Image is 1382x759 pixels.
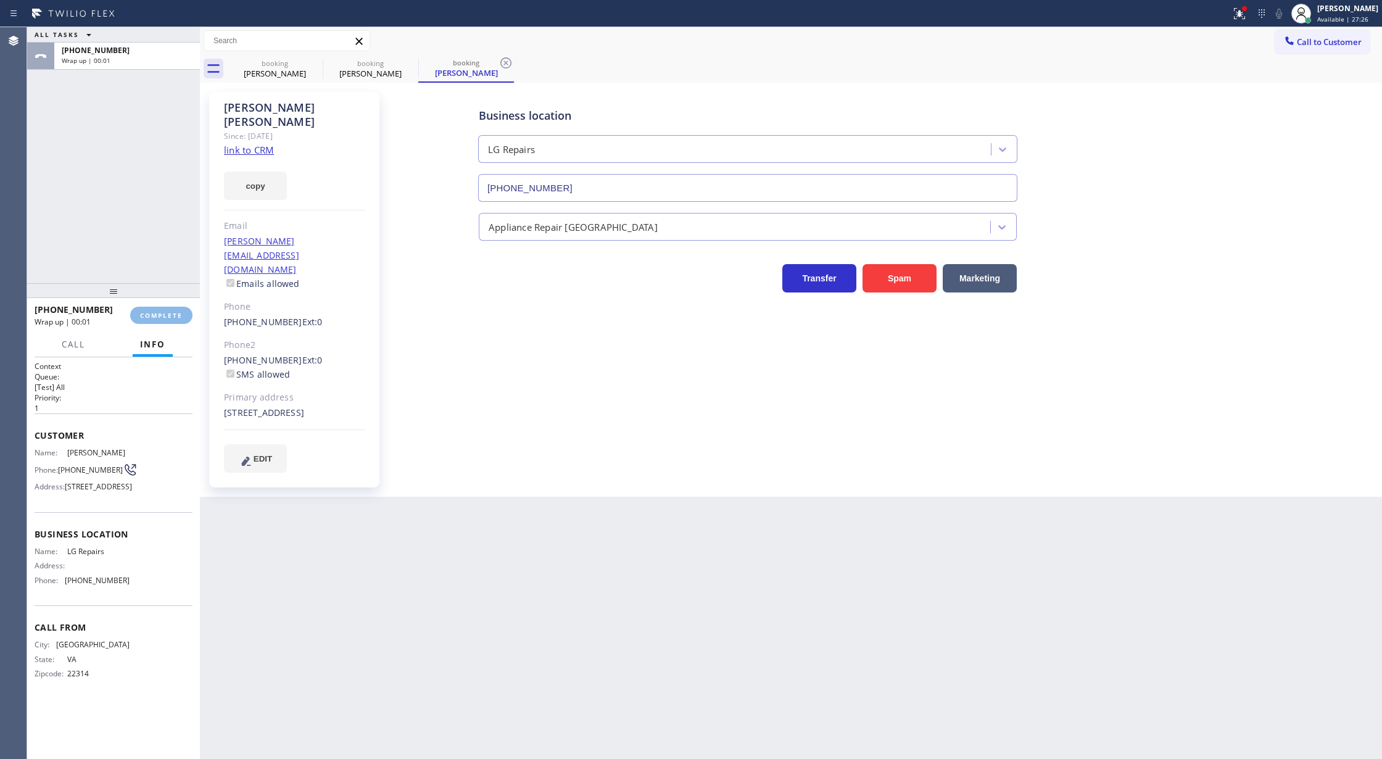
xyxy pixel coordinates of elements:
[133,333,173,357] button: Info
[224,219,365,233] div: Email
[35,361,192,371] h1: Context
[224,368,290,380] label: SMS allowed
[224,101,365,129] div: [PERSON_NAME] [PERSON_NAME]
[1275,30,1370,54] button: Call to Customer
[224,172,287,200] button: copy
[27,27,104,42] button: ALL TASKS
[62,45,130,56] span: [PHONE_NUMBER]
[35,640,56,649] span: City:
[228,68,321,79] div: [PERSON_NAME]
[35,547,67,556] span: Name:
[943,264,1017,292] button: Marketing
[863,264,937,292] button: Spam
[489,220,658,234] div: Appliance Repair [GEOGRAPHIC_DATA]
[1297,36,1362,48] span: Call to Customer
[224,338,365,352] div: Phone2
[224,235,299,275] a: [PERSON_NAME][EMAIL_ADDRESS][DOMAIN_NAME]
[35,621,192,633] span: Call From
[35,528,192,540] span: Business location
[324,59,417,68] div: booking
[35,371,192,382] h2: Queue:
[67,547,129,556] span: LG Repairs
[67,669,129,678] span: 22314
[62,339,85,350] span: Call
[35,403,192,413] p: 1
[204,31,370,51] input: Search
[224,444,287,473] button: EDIT
[35,465,58,475] span: Phone:
[224,316,302,328] a: [PHONE_NUMBER]
[224,391,365,405] div: Primary address
[35,304,113,315] span: [PHONE_NUMBER]
[35,655,67,664] span: State:
[58,465,123,475] span: [PHONE_NUMBER]
[224,354,302,366] a: [PHONE_NUMBER]
[324,68,417,79] div: [PERSON_NAME]
[420,67,513,78] div: [PERSON_NAME]
[224,144,274,156] a: link to CRM
[67,448,129,457] span: [PERSON_NAME]
[35,30,79,39] span: ALL TASKS
[35,561,67,570] span: Address:
[302,316,323,328] span: Ext: 0
[324,55,417,83] div: Kathryn Eberhart
[302,354,323,366] span: Ext: 0
[226,279,234,287] input: Emails allowed
[1270,5,1288,22] button: Mute
[35,317,91,327] span: Wrap up | 00:01
[224,300,365,314] div: Phone
[140,339,165,350] span: Info
[35,576,65,585] span: Phone:
[35,429,192,441] span: Customer
[130,307,192,324] button: COMPLETE
[35,382,192,392] p: [Test] All
[56,640,130,649] span: [GEOGRAPHIC_DATA]
[65,576,130,585] span: [PHONE_NUMBER]
[226,370,234,378] input: SMS allowed
[228,55,321,83] div: Kathryn Eberhart
[224,406,365,420] div: [STREET_ADDRESS]
[782,264,856,292] button: Transfer
[488,143,535,157] div: LG Repairs
[479,107,1017,124] div: Business location
[35,392,192,403] h2: Priority:
[35,448,67,457] span: Name:
[420,58,513,67] div: booking
[65,482,132,491] span: [STREET_ADDRESS]
[67,655,129,664] span: VA
[478,174,1017,202] input: Phone Number
[420,55,513,81] div: Kathryn Eberhart
[1317,3,1378,14] div: [PERSON_NAME]
[140,311,183,320] span: COMPLETE
[1317,15,1368,23] span: Available | 27:26
[224,278,300,289] label: Emails allowed
[62,56,110,65] span: Wrap up | 00:01
[224,129,365,143] div: Since: [DATE]
[35,482,65,491] span: Address:
[54,333,93,357] button: Call
[228,59,321,68] div: booking
[254,454,272,463] span: EDIT
[35,669,67,678] span: Zipcode:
